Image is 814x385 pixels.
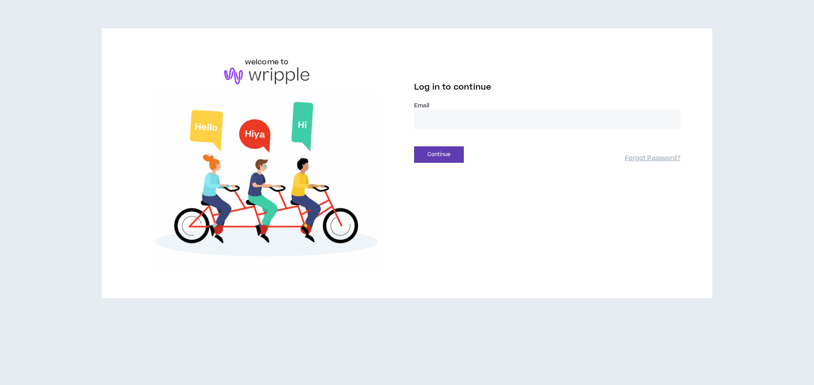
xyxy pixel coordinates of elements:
[414,82,491,93] span: Log in to continue
[414,102,680,110] label: Email
[625,154,680,163] a: Forgot Password?
[414,146,464,163] button: Continue
[224,67,309,84] img: logo-brand.png
[245,57,289,67] h6: welcome to
[134,93,400,270] img: Welcome to Wripple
